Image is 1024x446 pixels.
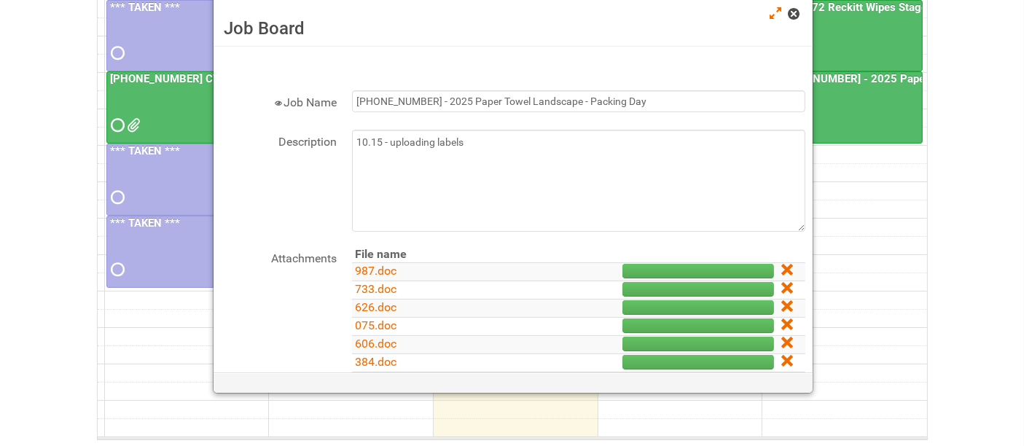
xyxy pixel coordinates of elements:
[356,282,397,296] a: 733.doc
[356,355,397,369] a: 384.doc
[112,120,122,130] span: Requested
[356,337,397,351] a: 606.doc
[224,17,802,39] h3: Job Board
[764,71,923,144] a: [PHONE_NUMBER] - 2025 Paper Towel Landscape - Packing Day
[356,318,397,332] a: 075.doc
[112,192,122,203] span: Requested
[352,130,805,232] textarea: 10.15 - uploading labels
[356,264,397,278] a: 987.doc
[221,90,337,111] label: Job Name
[108,72,448,85] a: [PHONE_NUMBER] CTI PQB [PERSON_NAME] Real US - blinding day
[352,246,562,263] th: File name
[112,48,122,58] span: Requested
[112,265,122,275] span: Requested
[128,120,138,130] span: Front Label KRAFT batch 2 (02.26.26) - code AZ05 use 2nd.docx Front Label KRAFT batch 2 (02.26.26...
[106,71,265,144] a: [PHONE_NUMBER] CTI PQB [PERSON_NAME] Real US - blinding day
[356,300,397,314] a: 626.doc
[221,130,337,151] label: Description
[221,246,337,267] label: Attachments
